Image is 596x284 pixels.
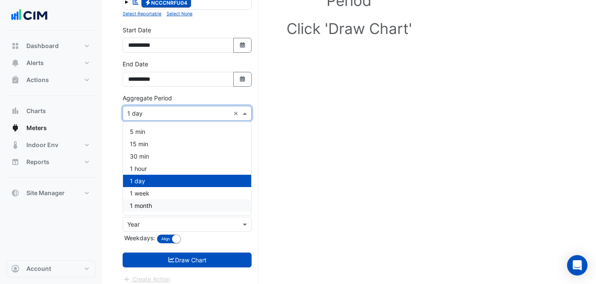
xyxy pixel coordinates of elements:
[123,94,172,102] label: Aggregate Period
[567,255,587,275] div: Open Intercom Messenger
[26,141,58,149] span: Indoor Env
[130,190,149,197] span: 1 week
[7,37,95,54] button: Dashboard
[11,141,20,149] app-icon: Indoor Env
[10,7,49,24] img: Company Logo
[123,275,171,282] app-escalated-ticket-create-button: Please draw the charts first
[123,253,252,267] button: Draw Chart
[7,71,95,88] button: Actions
[26,189,65,197] span: Site Manager
[130,177,145,185] span: 1 day
[130,140,148,148] span: 15 min
[239,76,246,83] fa-icon: Select Date
[7,54,95,71] button: Alerts
[7,185,95,202] button: Site Manager
[11,42,20,50] app-icon: Dashboard
[166,10,192,17] button: Select None
[130,165,147,172] span: 1 hour
[11,189,20,197] app-icon: Site Manager
[123,60,148,68] label: End Date
[11,59,20,67] app-icon: Alerts
[26,107,46,115] span: Charts
[123,10,161,17] button: Select Reportable
[7,153,95,170] button: Reports
[123,122,251,215] div: Options List
[136,20,562,37] h1: Click 'Draw Chart'
[11,158,20,166] app-icon: Reports
[130,202,152,209] span: 1 month
[26,42,59,50] span: Dashboard
[26,59,44,67] span: Alerts
[11,124,20,132] app-icon: Meters
[11,107,20,115] app-icon: Charts
[7,260,95,277] button: Account
[233,109,241,118] span: Clear
[26,76,49,84] span: Actions
[7,119,95,136] button: Meters
[123,233,155,242] label: Weekdays:
[26,264,51,273] span: Account
[239,42,246,49] fa-icon: Select Date
[26,158,49,166] span: Reports
[123,11,161,17] small: Select Reportable
[7,136,95,153] button: Indoor Env
[26,124,47,132] span: Meters
[7,102,95,119] button: Charts
[166,11,192,17] small: Select None
[130,128,145,135] span: 5 min
[11,76,20,84] app-icon: Actions
[123,26,151,34] label: Start Date
[130,153,149,160] span: 30 min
